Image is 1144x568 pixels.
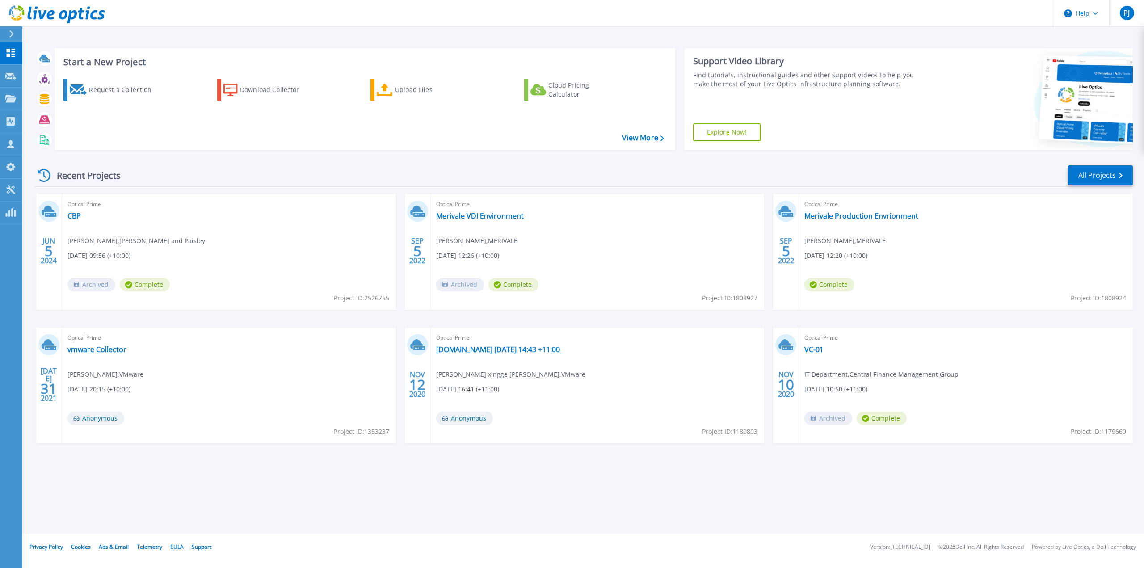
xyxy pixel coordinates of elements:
[804,278,854,291] span: Complete
[436,251,499,261] span: [DATE] 12:26 (+10:00)
[170,543,184,551] a: EULA
[334,427,389,437] span: Project ID: 1353237
[67,251,130,261] span: [DATE] 09:56 (+10:00)
[524,79,624,101] a: Cloud Pricing Calculator
[1071,427,1126,437] span: Project ID: 1179660
[804,412,852,425] span: Archived
[436,370,585,379] span: [PERSON_NAME] xingge [PERSON_NAME] , VMware
[67,333,391,343] span: Optical Prime
[436,199,759,209] span: Optical Prime
[409,368,426,401] div: NOV 2020
[804,370,959,379] span: IT Department , Central Finance Management Group
[782,247,790,255] span: 5
[436,236,517,246] span: [PERSON_NAME] , MERIVALE
[693,55,925,67] div: Support Video Library
[67,236,205,246] span: [PERSON_NAME] , [PERSON_NAME] and Paisley
[778,381,794,388] span: 10
[804,251,867,261] span: [DATE] 12:20 (+10:00)
[67,412,124,425] span: Anonymous
[778,235,795,267] div: SEP 2022
[938,544,1024,550] li: © 2025 Dell Inc. All Rights Reserved
[409,381,425,388] span: 12
[99,543,129,551] a: Ads & Email
[1123,9,1130,17] span: PJ
[67,278,115,291] span: Archived
[29,543,63,551] a: Privacy Policy
[1071,293,1126,303] span: Project ID: 1808924
[436,384,499,394] span: [DATE] 16:41 (+11:00)
[67,211,81,220] a: CBP
[778,368,795,401] div: NOV 2020
[1032,544,1136,550] li: Powered by Live Optics, a Dell Technology
[804,236,886,246] span: [PERSON_NAME] , MERIVALE
[137,543,162,551] a: Telemetry
[804,199,1127,209] span: Optical Prime
[41,385,57,392] span: 31
[488,278,538,291] span: Complete
[436,278,484,291] span: Archived
[370,79,470,101] a: Upload Files
[804,384,867,394] span: [DATE] 10:50 (+11:00)
[436,211,524,220] a: Merivale VDI Environment
[63,79,163,101] a: Request a Collection
[67,384,130,394] span: [DATE] 20:15 (+10:00)
[89,81,160,99] div: Request a Collection
[857,412,907,425] span: Complete
[240,81,311,99] div: Download Collector
[1068,165,1133,185] a: All Projects
[334,293,389,303] span: Project ID: 2526755
[67,345,126,354] a: vmware Collector
[804,333,1127,343] span: Optical Prime
[67,370,143,379] span: [PERSON_NAME] , VMware
[120,278,170,291] span: Complete
[192,543,211,551] a: Support
[40,235,57,267] div: JUN 2024
[870,544,930,550] li: Version: [TECHNICAL_ID]
[63,57,664,67] h3: Start a New Project
[40,368,57,401] div: [DATE] 2021
[622,134,664,142] a: View More
[693,123,761,141] a: Explore Now!
[71,543,91,551] a: Cookies
[436,333,759,343] span: Optical Prime
[693,71,925,88] div: Find tutorials, instructional guides and other support videos to help you make the most of your L...
[804,345,824,354] a: VC-01
[702,427,757,437] span: Project ID: 1180803
[217,79,317,101] a: Download Collector
[702,293,757,303] span: Project ID: 1808927
[34,164,133,186] div: Recent Projects
[45,247,53,255] span: 5
[413,247,421,255] span: 5
[548,81,620,99] div: Cloud Pricing Calculator
[804,211,918,220] a: Merivale Production Envrionment
[409,235,426,267] div: SEP 2022
[395,81,467,99] div: Upload Files
[436,412,493,425] span: Anonymous
[67,199,391,209] span: Optical Prime
[436,345,560,354] a: [DOMAIN_NAME] [DATE] 14:43 +11:00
